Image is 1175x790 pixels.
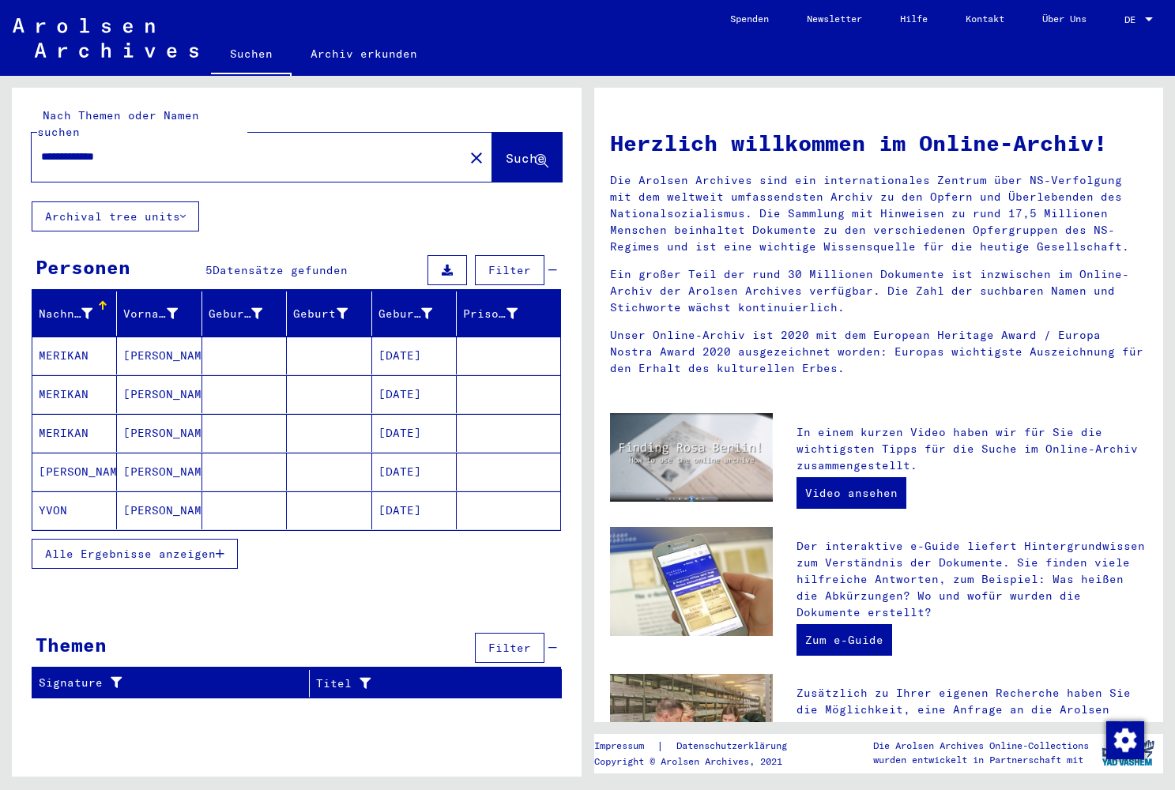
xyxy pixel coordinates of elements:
img: video.jpg [610,413,774,502]
div: Signature [39,675,289,691]
div: Signature [39,671,309,696]
p: In einem kurzen Video haben wir für Sie die wichtigsten Tipps für die Suche im Online-Archiv zusa... [797,424,1147,474]
div: Themen [36,630,107,659]
mat-header-cell: Geburt‏ [287,292,371,336]
div: | [594,738,806,754]
a: Datenschutzerklärung [664,738,806,754]
div: Vorname [123,301,201,326]
span: Suche [506,150,545,166]
mat-cell: [PERSON_NAME] [117,414,201,452]
mat-label: Nach Themen oder Namen suchen [37,108,199,139]
mat-icon: close [467,149,486,167]
p: Die Arolsen Archives sind ein internationales Zentrum über NS-Verfolgung mit dem weltweit umfasse... [610,172,1148,255]
div: Personen [36,253,130,281]
mat-cell: MERIKAN [32,414,117,452]
h1: Herzlich willkommen im Online-Archiv! [610,126,1148,160]
mat-header-cell: Nachname [32,292,117,336]
img: eguide.jpg [610,527,774,636]
div: Geburtsdatum [378,306,432,322]
p: Der interaktive e-Guide liefert Hintergrundwissen zum Verständnis der Dokumente. Sie finden viele... [797,538,1147,621]
span: Filter [488,263,531,277]
mat-cell: [PERSON_NAME] [32,453,117,491]
a: Impressum [594,738,657,754]
img: yv_logo.png [1098,733,1158,773]
mat-cell: [DATE] [372,414,457,452]
div: Geburtsdatum [378,301,456,326]
img: Zustimmung ändern [1106,721,1144,759]
mat-cell: [PERSON_NAME] [117,375,201,413]
a: Suchen [211,35,292,76]
span: Alle Ergebnisse anzeigen [45,547,216,561]
a: Archiv erkunden [292,35,436,73]
button: Clear [461,141,492,173]
p: wurden entwickelt in Partnerschaft mit [873,753,1089,767]
div: Prisoner # [463,301,540,326]
mat-cell: [DATE] [372,337,457,374]
div: Geburt‏ [293,301,371,326]
mat-cell: MERIKAN [32,337,117,374]
mat-cell: [DATE] [372,491,457,529]
mat-cell: [PERSON_NAME] [117,337,201,374]
p: Copyright © Arolsen Archives, 2021 [594,754,806,769]
button: Suche [492,133,562,182]
mat-cell: [DATE] [372,453,457,491]
button: Filter [475,633,544,663]
p: Die Arolsen Archives Online-Collections [873,739,1089,753]
mat-cell: [PERSON_NAME] [117,491,201,529]
p: Zusätzlich zu Ihrer eigenen Recherche haben Sie die Möglichkeit, eine Anfrage an die Arolsen Arch... [797,685,1147,784]
mat-header-cell: Vorname [117,292,201,336]
mat-cell: [PERSON_NAME] [117,453,201,491]
div: Titel [316,671,542,696]
span: 5 [205,263,213,277]
mat-header-cell: Geburtsname [202,292,287,336]
div: Zustimmung ändern [1105,720,1143,758]
a: Video ansehen [797,477,906,509]
button: Filter [475,255,544,285]
button: Alle Ergebnisse anzeigen [32,539,238,569]
span: Filter [488,641,531,655]
div: Titel [316,675,522,692]
span: DE [1124,14,1142,25]
mat-cell: [DATE] [372,375,457,413]
div: Prisoner # [463,306,517,322]
img: Arolsen_neg.svg [13,18,198,58]
div: Nachname [39,306,92,322]
div: Geburtsname [209,301,286,326]
mat-cell: YVON [32,491,117,529]
mat-header-cell: Prisoner # [457,292,559,336]
div: Vorname [123,306,177,322]
span: Datensätze gefunden [213,263,348,277]
div: Geburtsname [209,306,262,322]
a: Zum e-Guide [797,624,892,656]
p: Ein großer Teil der rund 30 Millionen Dokumente ist inzwischen im Online-Archiv der Arolsen Archi... [610,266,1148,316]
div: Geburt‏ [293,306,347,322]
p: Unser Online-Archiv ist 2020 mit dem European Heritage Award / Europa Nostra Award 2020 ausgezeic... [610,327,1148,377]
button: Archival tree units [32,201,199,231]
div: Nachname [39,301,116,326]
mat-header-cell: Geburtsdatum [372,292,457,336]
img: inquiries.jpg [610,674,774,783]
mat-cell: MERIKAN [32,375,117,413]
